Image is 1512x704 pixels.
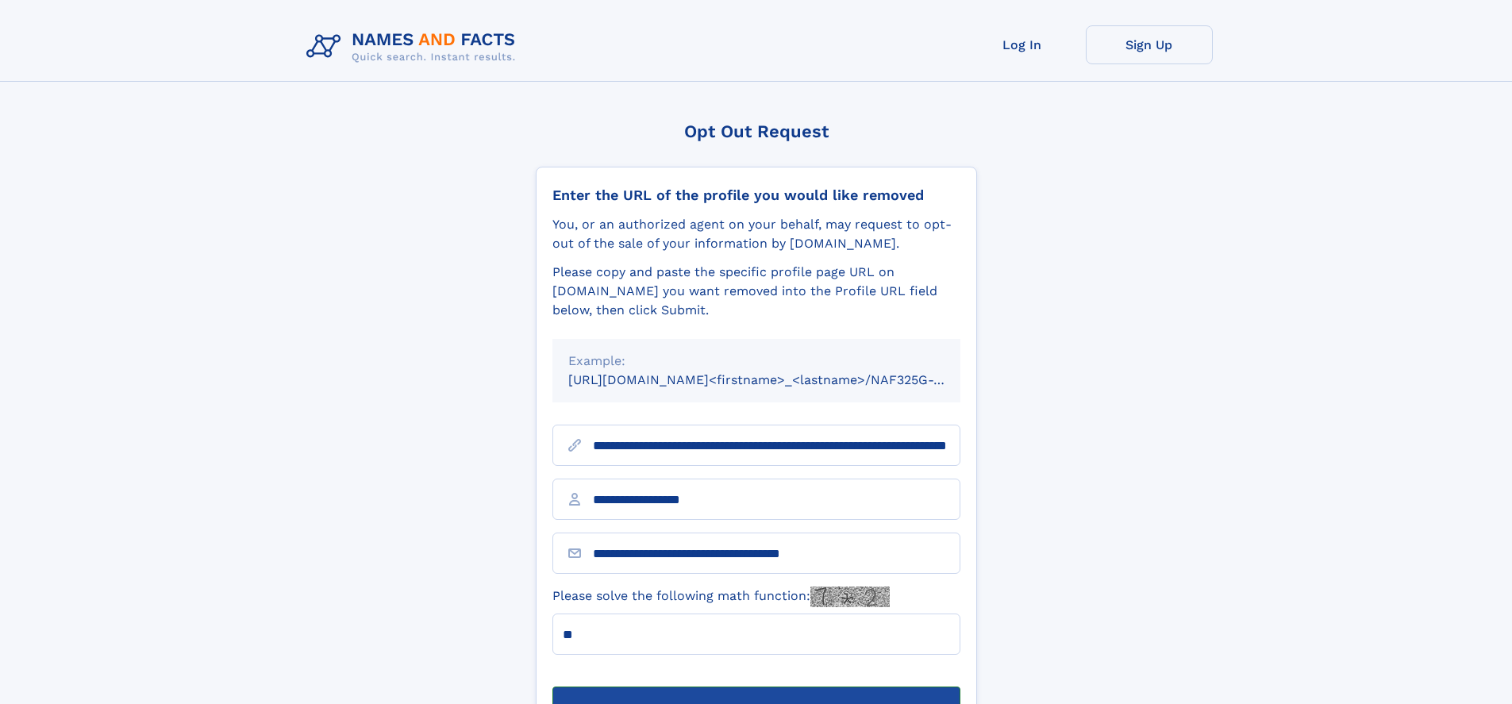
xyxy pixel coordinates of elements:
[300,25,529,68] img: Logo Names and Facts
[536,121,977,141] div: Opt Out Request
[568,352,945,371] div: Example:
[568,372,991,387] small: [URL][DOMAIN_NAME]<firstname>_<lastname>/NAF325G-xxxxxxxx
[552,587,890,607] label: Please solve the following math function:
[552,263,960,320] div: Please copy and paste the specific profile page URL on [DOMAIN_NAME] you want removed into the Pr...
[959,25,1086,64] a: Log In
[552,215,960,253] div: You, or an authorized agent on your behalf, may request to opt-out of the sale of your informatio...
[552,187,960,204] div: Enter the URL of the profile you would like removed
[1086,25,1213,64] a: Sign Up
